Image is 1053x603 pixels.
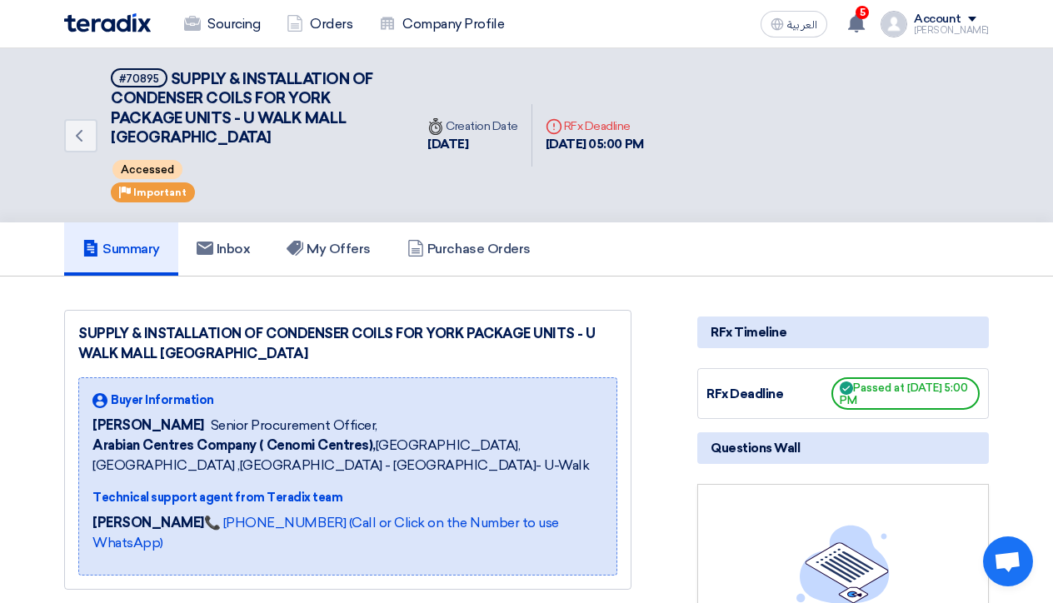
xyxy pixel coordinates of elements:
a: Purchase Orders [389,222,549,276]
a: Summary [64,222,178,276]
span: Passed at [DATE] 5:00 PM [831,377,980,410]
a: Company Profile [366,6,517,42]
button: العربية [761,11,827,37]
h5: Summary [82,241,160,257]
h5: Inbox [197,241,251,257]
h5: My Offers [287,241,371,257]
img: profile_test.png [881,11,907,37]
div: RFx Deadline [706,385,831,404]
div: [PERSON_NAME] [914,26,989,35]
div: Account [914,12,961,27]
span: Important [133,187,187,198]
div: [DATE] 05:00 PM [546,135,644,154]
div: #70895 [119,73,159,84]
a: Orders [273,6,366,42]
div: [DATE] [427,135,518,154]
span: [GEOGRAPHIC_DATA], [GEOGRAPHIC_DATA] ,[GEOGRAPHIC_DATA] - [GEOGRAPHIC_DATA]- U-Walk [92,436,603,476]
div: SUPPLY & INSTALLATION OF CONDENSER COILS FOR YORK PACKAGE UNITS - U WALK MALL [GEOGRAPHIC_DATA] [78,324,617,364]
a: 📞 [PHONE_NUMBER] (Call or Click on the Number to use WhatsApp) [92,515,559,551]
div: Creation Date [427,117,518,135]
img: empty_state_list.svg [796,525,890,603]
span: Accessed [112,160,182,179]
div: Technical support agent from Teradix team [92,489,603,506]
span: Questions Wall [711,439,800,457]
b: Arabian Centres Company ( Cenomi Centres), [92,437,376,453]
a: Open chat [983,536,1033,586]
span: [PERSON_NAME] [92,416,204,436]
span: 5 [856,6,869,19]
span: Buyer Information [111,391,214,409]
a: Inbox [178,222,269,276]
span: العربية [787,19,817,31]
strong: [PERSON_NAME] [92,515,204,531]
span: SUPPLY & INSTALLATION OF CONDENSER COILS FOR YORK PACKAGE UNITS - U WALK MALL [GEOGRAPHIC_DATA] [111,70,373,147]
div: RFx Deadline [546,117,644,135]
h5: SUPPLY & INSTALLATION OF CONDENSER COILS FOR YORK PACKAGE UNITS - U WALK MALL JEDDAH [111,68,394,148]
span: Senior Procurement Officer, [211,416,377,436]
h5: Purchase Orders [407,241,531,257]
a: Sourcing [171,6,273,42]
a: My Offers [268,222,389,276]
img: Teradix logo [64,13,151,32]
div: RFx Timeline [697,316,989,348]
